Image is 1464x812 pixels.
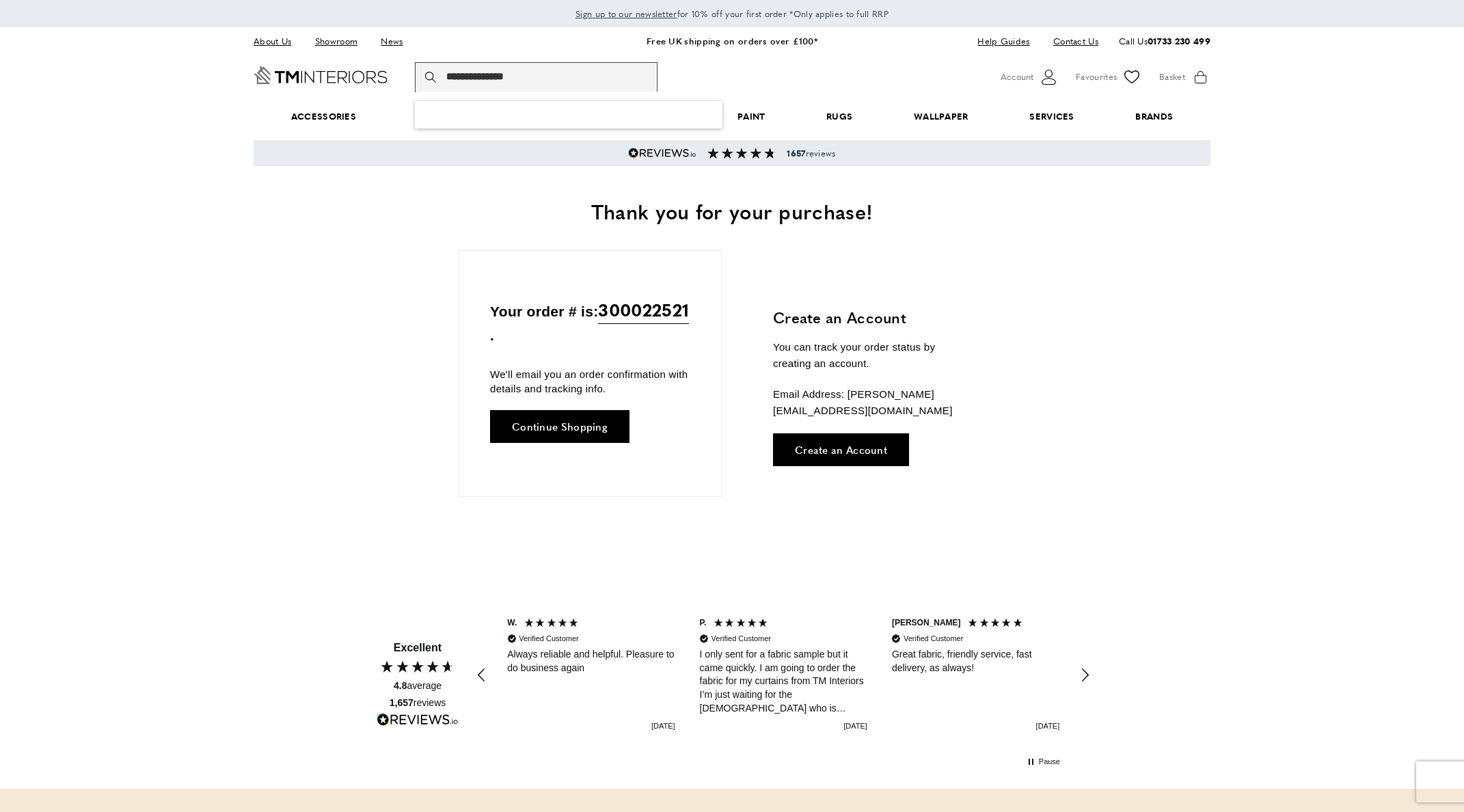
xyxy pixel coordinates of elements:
div: [DATE] [843,721,867,731]
div: Pause [1039,757,1060,767]
div: [DATE] [1036,721,1060,731]
div: 5 Stars [524,617,583,632]
a: Go to Home page [254,66,388,84]
h3: Create an Account [773,307,975,328]
a: Fabrics [387,96,487,137]
a: News [370,32,413,51]
div: [PERSON_NAME] [892,617,961,629]
a: Continue Shopping [490,410,629,443]
span: Sign up to our newsletter [575,8,677,20]
p: You can track your order status by creating an account. [773,339,975,372]
a: Read more reviews on REVIEWS.io [377,713,459,731]
div: REVIEWS.io Carousel Scroll Right [1068,659,1101,692]
div: Verified Customer [904,634,963,644]
div: Excellent [394,640,442,655]
div: Review by W., 5 out of 5 stars [495,610,687,741]
div: I only sent for a fabric sample but it came quickly. I am going to order the fabric for my curtai... [700,648,867,715]
span: Favourites [1076,70,1117,84]
strong: 1657 [787,147,805,159]
button: Customer Account [1001,67,1059,87]
div: Pause carousel [1027,756,1060,768]
a: Wallpaper [883,96,999,137]
a: Showroom [305,32,368,51]
div: average [394,679,442,693]
p: We'll email you an order confirmation with details and tracking info. [490,367,690,396]
div: Always reliable and helpful. Pleasure to do business again [507,648,675,675]
div: Customer reviews carousel with auto-scroll controls [465,596,1101,755]
div: 5 Stars [967,617,1027,632]
a: About Us [254,32,301,51]
img: Reviews section [707,148,776,159]
span: reviews [787,148,835,159]
div: W. [507,617,517,629]
span: for 10% off your first order *Only applies to full RRP [575,8,889,20]
div: Great fabric, friendly service, fast delivery, as always! [892,648,1059,675]
div: reviews [390,696,446,710]
div: Verified Customer [519,634,578,644]
div: Customer reviews [495,596,1072,755]
span: 4.8 [394,680,407,691]
img: Reviews.io 5 stars [628,148,696,159]
div: Review by P., 5 out of 5 stars [688,610,880,741]
a: Contact Us [1043,32,1098,51]
p: Your order # is: . [490,296,690,347]
a: Brands [1105,96,1204,137]
div: 5 Stars [713,617,772,632]
a: Rugs [796,96,883,137]
a: 01733 230 499 [1148,34,1210,47]
a: Create an Account [773,433,909,466]
span: Account [1001,70,1033,84]
button: Search [425,62,439,92]
span: Accessories [260,96,387,137]
span: 300022521 [598,296,689,324]
div: Verified Customer [711,634,771,644]
p: Email Address: [PERSON_NAME][EMAIL_ADDRESS][DOMAIN_NAME] [773,386,975,419]
a: Paint [707,96,796,137]
div: P. [700,617,707,629]
a: Services [999,96,1105,137]
a: Sign up to our newsletter [575,7,677,21]
span: 1,657 [390,697,414,708]
span: Thank you for your purchase! [591,196,873,226]
span: Create an Account [795,444,887,455]
div: [DATE] [651,721,675,731]
div: REVIEWS.io Carousel Scroll Left [465,659,498,692]
span: Continue Shopping [512,421,608,431]
a: Favourites [1076,67,1142,87]
div: Review by S. Jones, 5 out of 5 stars [880,610,1072,741]
div: 4.80 Stars [379,659,456,674]
a: Free UK shipping on orders over £100* [647,34,817,47]
p: Call Us [1119,34,1210,49]
a: Help Guides [967,32,1040,51]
